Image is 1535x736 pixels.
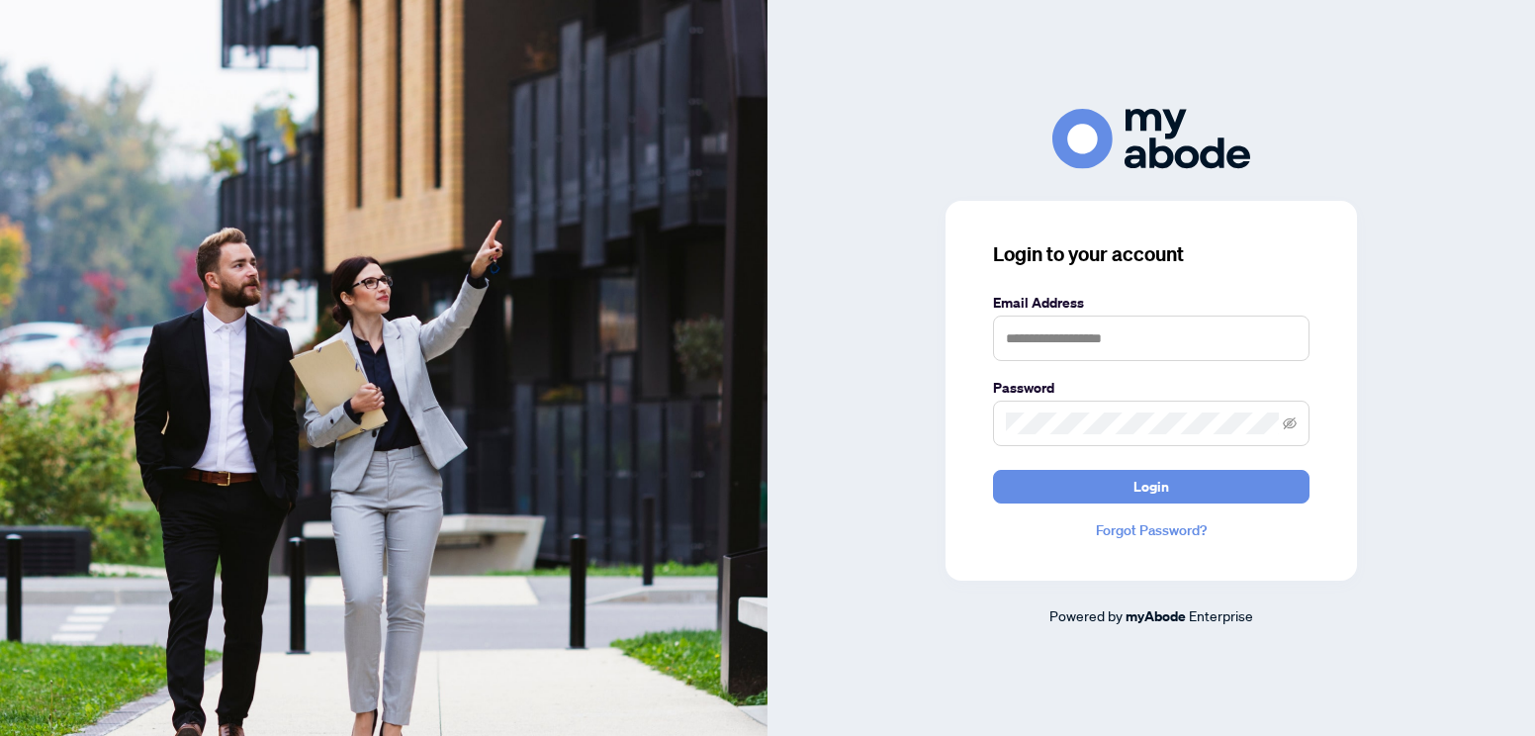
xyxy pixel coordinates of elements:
h3: Login to your account [993,240,1309,268]
span: eye-invisible [1283,416,1297,430]
span: Enterprise [1189,606,1253,624]
a: Forgot Password? [993,519,1309,541]
span: Login [1133,471,1169,503]
label: Email Address [993,292,1309,314]
button: Login [993,470,1309,504]
a: myAbode [1126,605,1186,627]
label: Password [993,377,1309,399]
img: ma-logo [1052,109,1250,169]
span: Powered by [1049,606,1123,624]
